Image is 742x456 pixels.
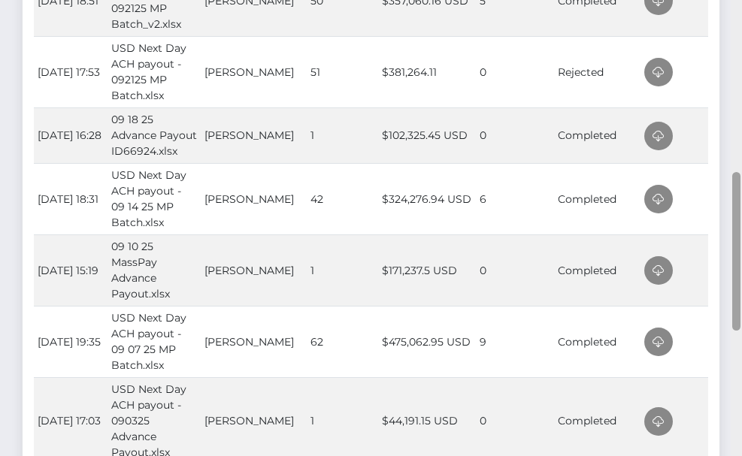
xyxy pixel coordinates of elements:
td: 0 [476,234,554,306]
td: [PERSON_NAME] [201,163,307,234]
td: Completed [554,163,641,234]
td: [PERSON_NAME] [201,36,307,107]
td: USD Next Day ACH payout - 09 07 25 MP Batch.xlsx [108,306,201,377]
td: 1 [307,107,379,163]
td: USD Next Day ACH payout - 092125 MP Batch.xlsx [108,36,201,107]
td: [PERSON_NAME] [201,107,307,163]
td: $171,237.5 USD [378,234,476,306]
td: [PERSON_NAME] [201,234,307,306]
td: 0 [476,107,554,163]
td: 09 18 25 Advance Payout ID66924.xlsx [108,107,201,163]
td: USD Next Day ACH payout - 09 14 25 MP Batch.xlsx [108,163,201,234]
td: [PERSON_NAME] [201,306,307,377]
td: [DATE] 16:28 [34,107,108,163]
td: [DATE] 18:31 [34,163,108,234]
td: 42 [307,163,379,234]
td: 51 [307,36,379,107]
td: Completed [554,306,641,377]
td: 0 [476,36,554,107]
td: 9 [476,306,554,377]
td: $381,264.11 [378,36,476,107]
td: [DATE] 17:53 [34,36,108,107]
td: $475,062.95 USD [378,306,476,377]
td: Completed [554,234,641,306]
td: 09 10 25 MassPay Advance Payout.xlsx [108,234,201,306]
td: $324,276.94 USD [378,163,476,234]
td: [DATE] 19:35 [34,306,108,377]
td: 62 [307,306,379,377]
td: 1 [307,234,379,306]
td: 6 [476,163,554,234]
td: $102,325.45 USD [378,107,476,163]
td: [DATE] 15:19 [34,234,108,306]
td: Rejected [554,36,641,107]
td: Completed [554,107,641,163]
